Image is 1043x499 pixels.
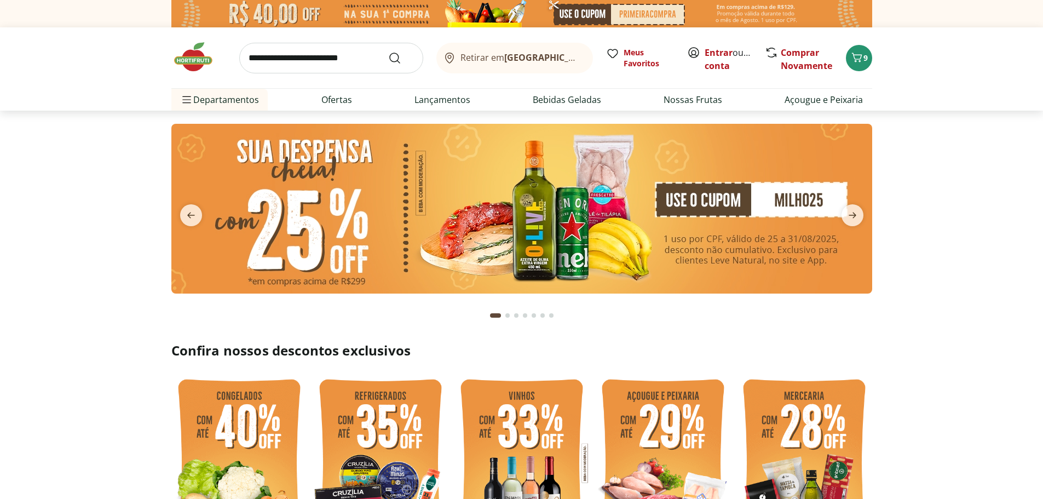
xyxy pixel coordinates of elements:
[180,87,193,113] button: Menu
[547,302,556,329] button: Go to page 7 from fs-carousel
[171,124,872,294] img: cupom
[460,53,581,62] span: Retirar em
[846,45,872,71] button: Carrinho
[171,204,211,226] button: previous
[521,302,529,329] button: Go to page 4 from fs-carousel
[488,302,503,329] button: Current page from fs-carousel
[705,46,753,72] span: ou
[705,47,733,59] a: Entrar
[388,51,414,65] button: Submit Search
[781,47,832,72] a: Comprar Novamente
[538,302,547,329] button: Go to page 6 from fs-carousel
[606,47,674,69] a: Meus Favoritos
[664,93,722,106] a: Nossas Frutas
[785,93,863,106] a: Açougue e Peixaria
[321,93,352,106] a: Ofertas
[504,51,689,64] b: [GEOGRAPHIC_DATA]/[GEOGRAPHIC_DATA]
[436,43,593,73] button: Retirar em[GEOGRAPHIC_DATA]/[GEOGRAPHIC_DATA]
[833,204,872,226] button: next
[533,93,601,106] a: Bebidas Geladas
[171,342,872,359] h2: Confira nossos descontos exclusivos
[180,87,259,113] span: Departamentos
[705,47,765,72] a: Criar conta
[529,302,538,329] button: Go to page 5 from fs-carousel
[624,47,674,69] span: Meus Favoritos
[863,53,868,63] span: 9
[503,302,512,329] button: Go to page 2 from fs-carousel
[512,302,521,329] button: Go to page 3 from fs-carousel
[414,93,470,106] a: Lançamentos
[239,43,423,73] input: search
[171,41,226,73] img: Hortifruti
